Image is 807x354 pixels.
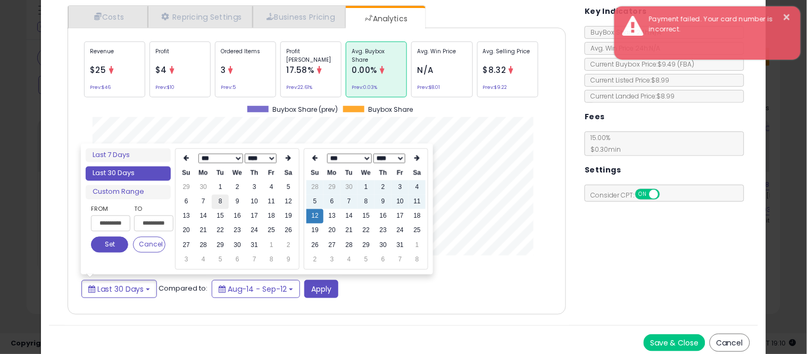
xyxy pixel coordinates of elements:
small: Prev: $46 [90,86,111,89]
span: Compared to: [159,283,207,293]
a: Costs [68,6,148,28]
span: $0.30 min [585,145,621,154]
td: 19 [306,224,323,238]
th: Fr [263,166,280,180]
td: 2 [280,238,297,253]
td: 7 [195,195,212,209]
td: 28 [195,238,212,253]
h5: Settings [585,163,621,177]
th: Tu [340,166,357,180]
td: 30 [340,180,357,195]
td: 3 [392,180,409,195]
td: 1 [357,180,375,195]
th: Mo [195,166,212,180]
p: Avg. Buybox Share [352,47,401,63]
button: Set [91,237,128,253]
td: 5 [357,253,375,267]
td: 3 [323,253,340,267]
small: Prev: $8.01 [417,86,440,89]
td: 22 [357,224,375,238]
td: 24 [392,224,409,238]
th: Mo [323,166,340,180]
td: 7 [246,253,263,267]
td: 14 [340,209,357,224]
td: 6 [178,195,195,209]
td: 8 [263,253,280,267]
td: 27 [178,238,195,253]
span: Current Landed Price: $8.99 [585,92,675,101]
td: 2 [375,180,392,195]
td: 12 [280,195,297,209]
td: 11 [409,195,426,209]
td: 29 [178,180,195,195]
p: Profit [PERSON_NAME] [286,47,336,63]
td: 31 [392,238,409,253]
small: Prev: 0.03% [352,86,377,89]
td: 23 [229,224,246,238]
th: Th [246,166,263,180]
td: 17 [392,209,409,224]
td: 2 [306,253,323,267]
button: Apply [304,280,338,298]
p: Ordered Items [221,47,270,63]
td: 16 [375,209,392,224]
small: Prev: 5 [221,86,236,89]
td: 1 [409,238,426,253]
span: BuyBox Share 24h: N/A [585,28,661,37]
td: 21 [195,224,212,238]
span: Current Listed Price: $8.99 [585,76,669,85]
td: 21 [340,224,357,238]
td: 5 [306,195,323,209]
a: Repricing Settings [148,6,253,28]
td: 18 [263,209,280,224]
td: 11 [263,195,280,209]
span: $8.32 [483,64,506,76]
span: ( FBA ) [677,60,694,69]
th: Su [306,166,323,180]
div: Payment failed. Your card number is incorrect. [641,14,793,34]
td: 15 [357,209,375,224]
th: We [229,166,246,180]
td: 18 [409,209,426,224]
li: Last 7 Days [86,149,171,163]
p: Profit [155,47,205,63]
h5: Key Indicators [585,5,647,18]
span: Current Buybox Price: [585,60,694,69]
td: 6 [229,253,246,267]
button: Cancel [710,334,750,352]
td: 23 [375,224,392,238]
td: 4 [263,180,280,195]
th: We [357,166,375,180]
td: 31 [246,238,263,253]
span: Consider CPT: [585,191,674,200]
a: Analytics [346,8,425,29]
th: Th [375,166,392,180]
td: 6 [323,195,340,209]
td: 8 [212,195,229,209]
td: 22 [212,224,229,238]
span: 0.00% [352,64,377,76]
th: Tu [212,166,229,180]
span: Buybox Share [368,106,413,113]
td: 10 [246,195,263,209]
th: Su [178,166,195,180]
td: 29 [212,238,229,253]
td: 24 [246,224,263,238]
span: 3 [221,64,226,76]
td: 4 [409,180,426,195]
td: 16 [229,209,246,224]
td: 10 [392,195,409,209]
td: 29 [357,238,375,253]
p: Avg. Win Price [417,47,467,63]
td: 8 [409,253,426,267]
td: 27 [323,238,340,253]
th: Sa [409,166,426,180]
small: Prev: $9.22 [483,86,508,89]
td: 30 [195,180,212,195]
td: 19 [280,209,297,224]
td: 7 [340,195,357,209]
td: 12 [306,209,323,224]
td: 13 [323,209,340,224]
td: 6 [375,253,392,267]
small: Prev: $10 [155,86,174,89]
